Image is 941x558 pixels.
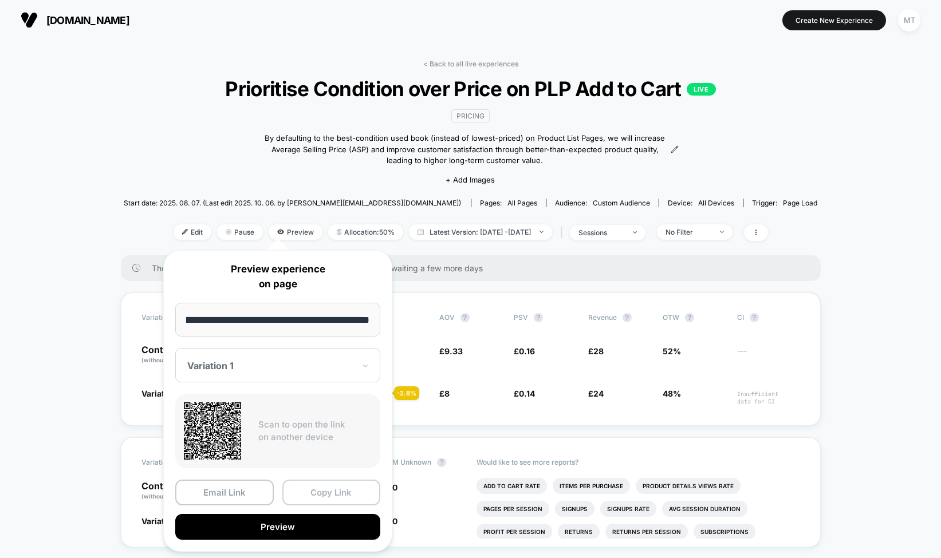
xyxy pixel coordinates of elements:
div: MT [898,9,920,31]
button: Preview [175,514,380,540]
span: £ [514,346,535,356]
span: £ [588,389,604,398]
li: Avg Session Duration [662,501,747,517]
span: 52% [663,346,681,356]
span: M Unknown [392,458,431,466]
li: Returns [558,524,600,540]
li: Pages Per Session [477,501,549,517]
span: all pages [507,199,537,207]
button: ? [437,458,446,467]
p: LIVE [687,83,715,96]
span: 0.16 [519,346,535,356]
span: £ [588,346,604,356]
span: 8 [444,389,450,398]
span: + Add Images [446,175,495,184]
span: | [558,224,570,241]
img: end [226,229,231,235]
a: < Back to all live experiences [423,60,518,68]
li: Subscriptions [694,524,755,540]
span: pricing [451,109,490,122]
span: There are still no statistically significant results. We recommend waiting a few more days [152,263,798,273]
div: Trigger: [752,199,817,207]
span: 9.33 [444,346,463,356]
span: £ [439,389,450,398]
div: Audience: [555,199,650,207]
span: Device: [659,199,743,207]
img: end [540,231,544,233]
p: Control [141,481,214,501]
button: Create New Experience [782,10,886,30]
img: rebalance [337,229,341,235]
button: ? [685,313,694,322]
span: Variation [141,458,204,467]
button: Email Link [175,480,274,505]
li: Signups Rate [600,501,656,517]
span: --- [737,348,800,365]
img: edit [182,229,188,235]
li: Signups [555,501,594,517]
button: ? [750,313,759,322]
div: - 2.8 % [394,386,419,400]
p: Control [141,345,204,365]
span: £ [514,389,535,398]
span: 48% [663,389,681,398]
span: Revenue [588,313,617,322]
img: end [720,231,724,233]
span: Start date: 2025. 08. 07. (Last edit 2025. 10. 06. by [PERSON_NAME][EMAIL_ADDRESS][DOMAIN_NAME]) [124,199,461,207]
span: all devices [698,199,734,207]
button: ? [623,313,632,322]
img: calendar [418,229,424,235]
li: Profit Per Session [477,524,552,540]
li: Product Details Views Rate [636,478,741,494]
li: Items Per Purchase [553,478,630,494]
button: Copy Link [282,480,381,505]
span: Variation 1 [141,389,182,398]
span: (without changes) [141,493,193,500]
div: sessions [578,228,624,237]
p: Scan to open the link on another device [258,418,372,444]
span: Page Load [783,199,817,207]
span: Insufficient data for CI [737,390,800,405]
span: Latest Version: [DATE] - [DATE] [409,224,552,240]
span: AOV [439,313,455,322]
span: Prioritise Condition over Price on PLP Add to Cart [158,77,782,101]
img: end [633,231,637,234]
span: Pause [217,224,263,240]
button: ? [534,313,543,322]
span: [DOMAIN_NAME] [46,14,129,26]
span: Preview [269,224,322,240]
span: By defaulting to the best-condition used book (instead of lowest-priced) on Product List Pages, w... [262,133,668,167]
span: OTW [663,313,726,322]
span: 0.14 [519,389,535,398]
button: ? [460,313,470,322]
span: Variation 1 [141,516,182,526]
span: Custom Audience [593,199,650,207]
span: Variation [141,313,204,322]
span: £ [439,346,463,356]
span: PSV [514,313,528,322]
span: CI [737,313,800,322]
li: Returns Per Session [605,524,688,540]
span: (without changes) [141,357,193,363]
p: Preview experience on page [175,262,380,291]
div: No Filter [666,228,711,236]
button: MT [895,9,924,32]
div: Pages: [480,199,537,207]
img: Visually logo [21,11,38,29]
span: 28 [593,346,604,356]
p: Would like to see more reports? [477,458,800,466]
li: Add To Cart Rate [477,478,547,494]
span: 24 [593,389,604,398]
span: Edit [174,224,211,240]
button: [DOMAIN_NAME] [17,11,133,29]
span: Allocation: 50% [328,224,403,240]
